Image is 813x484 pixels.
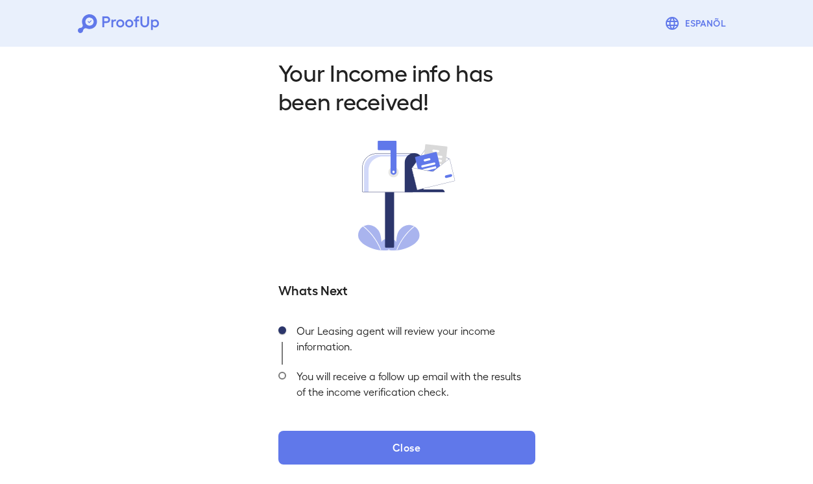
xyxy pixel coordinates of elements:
[278,280,535,298] h5: Whats Next
[286,365,535,410] div: You will receive a follow up email with the results of the income verification check.
[659,10,735,36] button: Espanõl
[358,141,455,250] img: received.svg
[278,431,535,465] button: Close
[286,319,535,365] div: Our Leasing agent will review your income information.
[278,58,535,115] h2: Your Income info has been received!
